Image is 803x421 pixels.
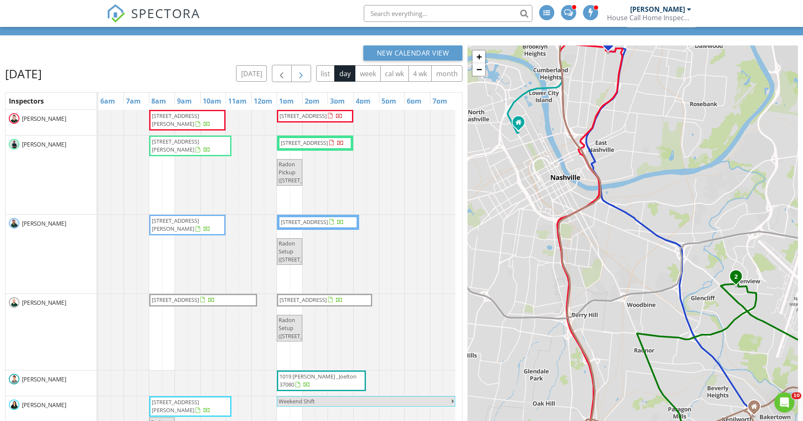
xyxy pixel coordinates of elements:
[201,94,223,108] a: 10am
[303,94,322,108] a: 2pm
[734,274,738,280] i: 2
[9,297,19,308] img: mark.png
[316,65,335,82] button: list
[9,374,19,384] img: patrick.png
[279,316,329,340] span: Radon Setup ([STREET_ADDRESS])
[607,40,610,46] i: 1
[5,65,42,82] h2: [DATE]
[281,139,328,147] span: [STREET_ADDRESS]
[98,94,117,108] a: 6am
[431,65,462,82] button: month
[473,51,485,63] a: Zoom in
[328,94,347,108] a: 3pm
[281,218,328,226] span: [STREET_ADDRESS]
[152,138,199,153] span: [STREET_ADDRESS][PERSON_NAME]
[279,160,329,184] span: Radon Pickup ([STREET_ADDRESS])
[107,4,125,23] img: The Best Home Inspection Software - Spectora
[774,392,795,413] iframe: Intercom live chat
[363,45,463,61] button: New Calendar View
[20,401,68,409] span: [PERSON_NAME]
[9,400,19,410] img: stefanie.png
[236,65,267,82] button: [DATE]
[107,11,200,29] a: SPECTORA
[607,13,691,22] div: House Call Home Inspection & Pest Control
[272,65,292,82] button: Previous day
[626,15,697,28] a: Calendar Settings
[152,398,199,414] span: [STREET_ADDRESS][PERSON_NAME]
[175,94,194,108] a: 9am
[364,5,532,22] input: Search everything...
[379,94,398,108] a: 5pm
[334,65,355,82] button: day
[20,298,68,307] span: [PERSON_NAME]
[9,218,19,229] img: darrell.png
[131,4,200,22] span: SPECTORA
[380,65,409,82] button: cal wk
[152,217,199,232] span: [STREET_ADDRESS][PERSON_NAME]
[473,63,485,76] a: Zoom out
[291,65,311,82] button: Next day
[20,375,68,384] span: [PERSON_NAME]
[149,94,168,108] a: 8am
[279,397,315,405] span: Weekend Shift
[518,122,524,127] div: 1350 Rosa L Parks Blvd Apt 401, Nashville TN 37208
[792,392,801,399] span: 10
[354,94,373,108] a: 4pm
[279,296,327,304] span: [STREET_ADDRESS]
[754,406,759,411] div: 301 S Perimeter Park Dr #100, Nashville TN 37211
[9,96,44,106] span: Inspectors
[277,94,296,108] a: 1pm
[430,94,449,108] a: 7pm
[736,276,741,281] div: 947 Coarsey Dr , Nashville, TN 37217
[608,43,613,48] div: 504 Edwin St LOT 23, Nashville, TN 37207
[279,240,329,263] span: Radon Setup ([STREET_ADDRESS])
[152,112,199,128] span: [STREET_ADDRESS][PERSON_NAME]
[279,373,357,388] span: 1019 [PERSON_NAME] , Joelton 37080
[408,65,432,82] button: 4 wk
[405,94,424,108] a: 6pm
[627,16,696,27] div: Calendar Settings
[9,139,19,149] img: adam_.png
[124,94,143,108] a: 7am
[9,113,19,124] img: isaac.png
[20,140,68,149] span: [PERSON_NAME]
[279,112,327,120] span: [STREET_ADDRESS]
[20,219,68,228] span: [PERSON_NAME]
[226,94,249,108] a: 11am
[630,5,685,13] div: [PERSON_NAME]
[252,94,274,108] a: 12pm
[355,65,381,82] button: week
[20,115,68,123] span: [PERSON_NAME]
[152,296,199,304] span: [STREET_ADDRESS]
